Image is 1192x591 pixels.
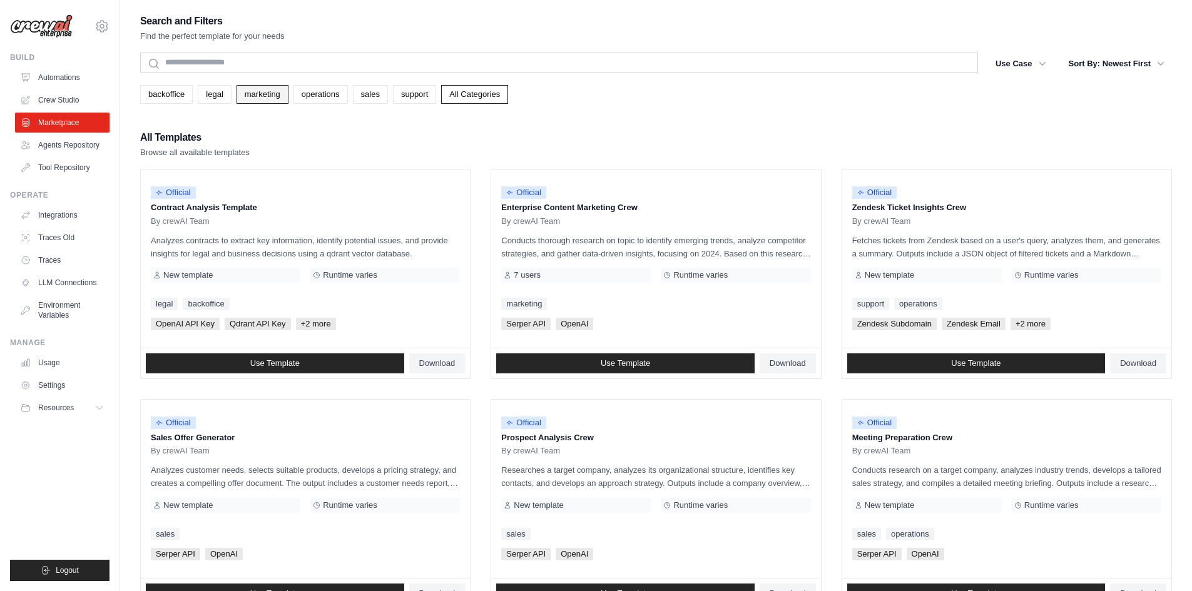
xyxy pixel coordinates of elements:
span: New template [865,500,914,510]
p: Find the perfect template for your needs [140,30,285,43]
a: Environment Variables [15,295,110,325]
span: New template [514,500,563,510]
a: Settings [15,375,110,395]
a: Automations [15,68,110,88]
span: By crewAI Team [501,216,560,226]
span: By crewAI Team [501,446,560,456]
p: Analyzes contracts to extract key information, identify potential issues, and provide insights fo... [151,234,460,260]
span: Official [852,417,897,429]
span: Zendesk Subdomain [852,318,937,330]
span: New template [163,500,213,510]
span: Download [1120,358,1156,368]
span: Official [151,417,196,429]
img: Logo [10,14,73,38]
a: legal [151,298,178,310]
span: New template [865,270,914,280]
span: Download [770,358,806,368]
span: Resources [38,403,74,413]
a: sales [852,528,881,540]
p: Sales Offer Generator [151,432,460,444]
a: Use Template [847,353,1106,373]
span: Logout [56,565,79,575]
a: Download [409,353,466,373]
span: By crewAI Team [852,216,911,226]
div: Operate [10,190,110,200]
p: Conducts research on a target company, analyzes industry trends, develops a tailored sales strate... [852,463,1161,490]
h2: All Templates [140,129,250,146]
span: Serper API [852,548,902,560]
a: marketing [501,298,547,310]
a: Crew Studio [15,90,110,110]
a: sales [151,528,180,540]
span: By crewAI Team [151,216,210,226]
a: operations [894,298,942,310]
span: Use Template [601,358,650,368]
span: +2 more [1011,318,1051,330]
span: Runtime varies [1024,500,1079,510]
span: OpenAI [907,548,944,560]
span: Use Template [951,358,1001,368]
span: Serper API [501,548,551,560]
span: New template [163,270,213,280]
span: Official [501,186,546,199]
p: Enterprise Content Marketing Crew [501,201,810,214]
p: Conducts thorough research on topic to identify emerging trends, analyze competitor strategies, a... [501,234,810,260]
a: backoffice [183,298,229,310]
a: support [393,85,436,104]
a: operations [293,85,348,104]
span: Official [151,186,196,199]
h2: Search and Filters [140,13,285,30]
p: Meeting Preparation Crew [852,432,1161,444]
span: Runtime varies [323,270,377,280]
span: OpenAI API Key [151,318,220,330]
a: sales [353,85,388,104]
a: Use Template [496,353,755,373]
button: Logout [10,560,110,581]
p: Analyzes customer needs, selects suitable products, develops a pricing strategy, and creates a co... [151,463,460,490]
a: All Categories [441,85,508,104]
a: Tool Repository [15,158,110,178]
span: Serper API [501,318,551,330]
a: Usage [15,353,110,373]
button: Use Case [988,53,1054,75]
span: Runtime varies [673,270,728,280]
button: Sort By: Newest First [1061,53,1172,75]
span: OpenAI [205,548,243,560]
a: sales [501,528,530,540]
span: Runtime varies [1024,270,1079,280]
p: Contract Analysis Template [151,201,460,214]
p: Browse all available templates [140,146,250,159]
div: Build [10,53,110,63]
a: Use Template [146,353,404,373]
a: backoffice [140,85,193,104]
span: Official [501,417,546,429]
span: Zendesk Email [942,318,1006,330]
a: Agents Repository [15,135,110,155]
a: Download [760,353,816,373]
a: marketing [237,85,288,104]
span: 7 users [514,270,541,280]
span: Runtime varies [673,500,728,510]
span: Qdrant API Key [225,318,291,330]
button: Resources [15,398,110,418]
span: +2 more [296,318,336,330]
span: Use Template [250,358,300,368]
span: Download [419,358,456,368]
div: Manage [10,338,110,348]
span: By crewAI Team [151,446,210,456]
a: operations [886,528,934,540]
p: Researches a target company, analyzes its organizational structure, identifies key contacts, and ... [501,463,810,490]
a: Marketplace [15,113,110,133]
a: Download [1110,353,1166,373]
span: Serper API [151,548,200,560]
p: Zendesk Ticket Insights Crew [852,201,1161,214]
span: Runtime varies [323,500,377,510]
p: Fetches tickets from Zendesk based on a user's query, analyzes them, and generates a summary. Out... [852,234,1161,260]
a: Integrations [15,205,110,225]
a: LLM Connections [15,273,110,293]
a: Traces Old [15,228,110,248]
a: legal [198,85,231,104]
span: Official [852,186,897,199]
span: OpenAI [556,318,593,330]
p: Prospect Analysis Crew [501,432,810,444]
